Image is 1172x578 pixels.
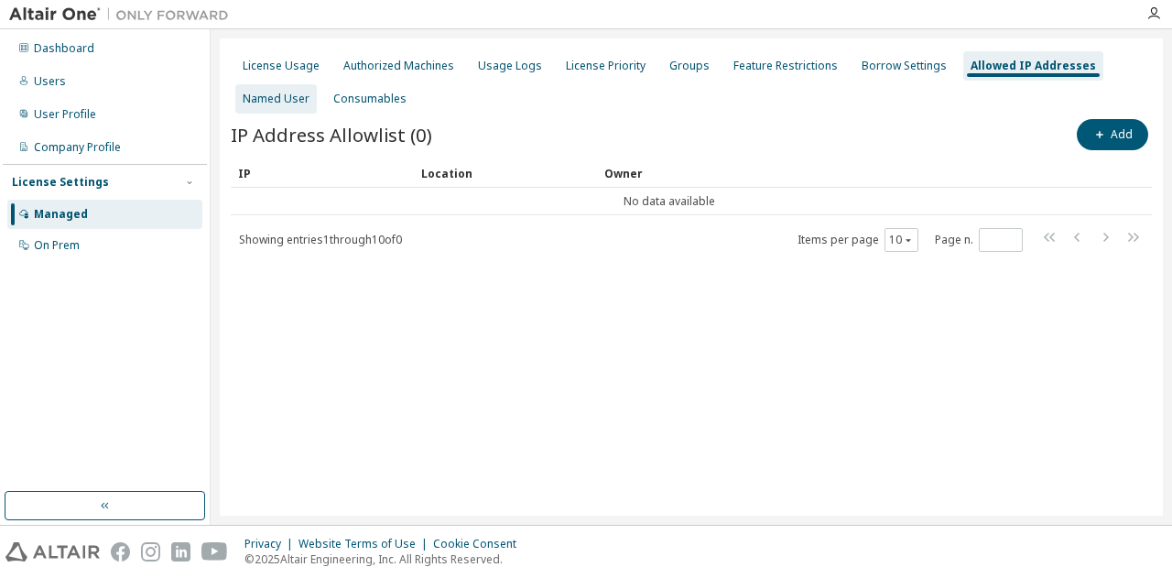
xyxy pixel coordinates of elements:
[935,228,1023,252] span: Page n.
[243,59,320,73] div: License Usage
[34,238,80,253] div: On Prem
[478,59,542,73] div: Usage Logs
[231,122,432,147] span: IP Address Allowlist (0)
[141,542,160,562] img: instagram.svg
[862,59,947,73] div: Borrow Settings
[343,59,454,73] div: Authorized Machines
[34,41,94,56] div: Dashboard
[604,158,1101,188] div: Owner
[201,542,228,562] img: youtube.svg
[171,542,190,562] img: linkedin.svg
[889,233,914,247] button: 10
[111,542,130,562] img: facebook.svg
[5,542,100,562] img: altair_logo.svg
[12,175,109,190] div: License Settings
[669,59,710,73] div: Groups
[34,74,66,89] div: Users
[34,107,96,122] div: User Profile
[971,59,1096,73] div: Allowed IP Addresses
[433,537,527,551] div: Cookie Consent
[1077,119,1148,150] button: Add
[298,537,433,551] div: Website Terms of Use
[243,92,309,106] div: Named User
[231,188,1108,215] td: No data available
[244,537,298,551] div: Privacy
[733,59,838,73] div: Feature Restrictions
[566,59,646,73] div: License Priority
[9,5,238,24] img: Altair One
[244,551,527,567] p: © 2025 Altair Engineering, Inc. All Rights Reserved.
[239,232,402,247] span: Showing entries 1 through 10 of 0
[34,140,121,155] div: Company Profile
[421,158,590,188] div: Location
[34,207,88,222] div: Managed
[798,228,918,252] span: Items per page
[333,92,407,106] div: Consumables
[238,158,407,188] div: IP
